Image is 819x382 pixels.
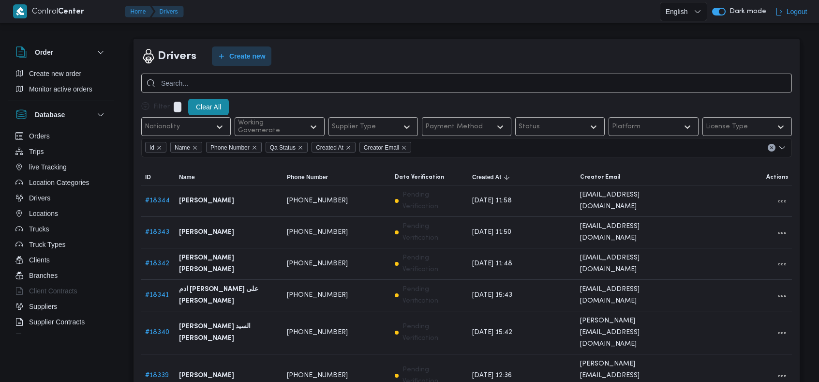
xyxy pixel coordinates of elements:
span: Logout [787,6,807,17]
span: [DATE] 12:36 [472,370,512,382]
button: Clear input [768,144,775,152]
span: Devices [29,332,53,343]
p: Pending Verification [402,321,464,344]
span: Dark mode [726,8,766,15]
button: Created AtSorted in descending order [468,169,576,185]
button: All actions [776,259,788,270]
span: Locations [29,208,58,219]
span: [DATE] 11:48 [472,258,512,270]
p: Pending Verification [402,221,464,244]
span: Phone Number [210,142,250,153]
b: [PERSON_NAME] [PERSON_NAME] [179,252,279,275]
b: [PERSON_NAME] [179,195,234,207]
span: Trips [29,146,44,157]
button: Truck Types [12,237,110,252]
span: [DATE] 11:58 [472,195,512,207]
a: #18343 [145,229,169,235]
div: License Type [706,123,748,131]
div: Platform [612,123,640,131]
button: Create new order [12,66,110,81]
b: [PERSON_NAME] [179,370,234,382]
div: Order [8,66,114,101]
button: Clear All [188,99,229,115]
span: Qa Status [270,142,296,153]
button: Orders [12,128,110,144]
span: [DATE] 15:43 [472,290,512,301]
p: 0 [174,102,181,112]
b: [PERSON_NAME] [179,227,234,238]
button: All actions [776,227,788,239]
span: live Tracking [29,161,67,173]
span: Created At [312,142,356,153]
span: Id [149,142,154,153]
b: Center [58,8,84,15]
button: ID [141,169,175,185]
p: Pending Verification [402,284,464,307]
button: All actions [776,196,788,207]
button: Devices [12,330,110,345]
h3: Order [35,46,53,58]
h2: Drivers [158,48,196,65]
span: [PHONE_NUMBER] [287,370,348,382]
span: [PHONE_NUMBER] [287,227,348,238]
div: Payment Method [425,123,483,131]
b: ادم [PERSON_NAME] على [PERSON_NAME] [179,284,279,307]
span: Clients [29,254,50,266]
button: Home [125,6,154,17]
button: Location Categories [12,175,110,190]
button: Remove Name from selection in this group [192,145,198,151]
p: Pending Verification [402,252,464,275]
input: Search... [141,74,792,92]
span: Creator Email [364,142,399,153]
span: Phone Number [206,142,262,153]
button: live Tracking [12,159,110,175]
button: Open list of options [778,144,786,152]
span: Trucks [29,223,49,235]
button: Supplier Contracts [12,314,110,330]
span: Monitor active orders [29,83,92,95]
span: Qa Status [266,142,308,153]
p: Filter [153,103,170,111]
span: Name [179,173,195,181]
button: All actions [776,290,788,302]
button: Name [175,169,283,185]
button: Create new [212,46,271,66]
div: Working Governerate [238,119,299,135]
button: Database [15,109,106,121]
a: #18340 [145,329,169,336]
iframe: chat widget [10,343,41,372]
span: Creator Email [580,173,620,181]
span: Truck Types [29,239,65,250]
span: Created At [316,142,343,153]
a: #18339 [145,372,169,379]
span: [PHONE_NUMBER] [287,195,348,207]
span: ID [145,173,151,181]
span: [PERSON_NAME][EMAIL_ADDRESS][DOMAIN_NAME] [580,315,680,350]
h3: Database [35,109,65,121]
a: #18342 [145,260,169,267]
span: [PHONE_NUMBER] [287,290,348,301]
span: Suppliers [29,301,57,312]
button: Remove Qa Status from selection in this group [298,145,303,151]
a: #18341 [145,292,169,298]
button: Remove Creator Email from selection in this group [401,145,407,151]
span: [DATE] 15:42 [472,327,512,338]
span: Drivers [29,192,50,204]
div: Nationality [145,123,180,131]
b: [PERSON_NAME] السيد [PERSON_NAME] [179,321,279,344]
button: Monitor active orders [12,81,110,97]
button: Clients [12,252,110,268]
span: Location Categories [29,177,89,188]
button: Branches [12,268,110,283]
button: Trucks [12,221,110,237]
button: All actions [776,370,788,382]
div: Supplier Type [332,123,376,131]
span: Create new order [29,68,81,79]
span: Phone Number [287,173,328,181]
button: Logout [771,2,811,21]
div: Status [519,123,540,131]
svg: Sorted in descending order [503,173,511,181]
span: [PHONE_NUMBER] [287,258,348,270]
button: Suppliers [12,299,110,314]
button: Order [15,46,106,58]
